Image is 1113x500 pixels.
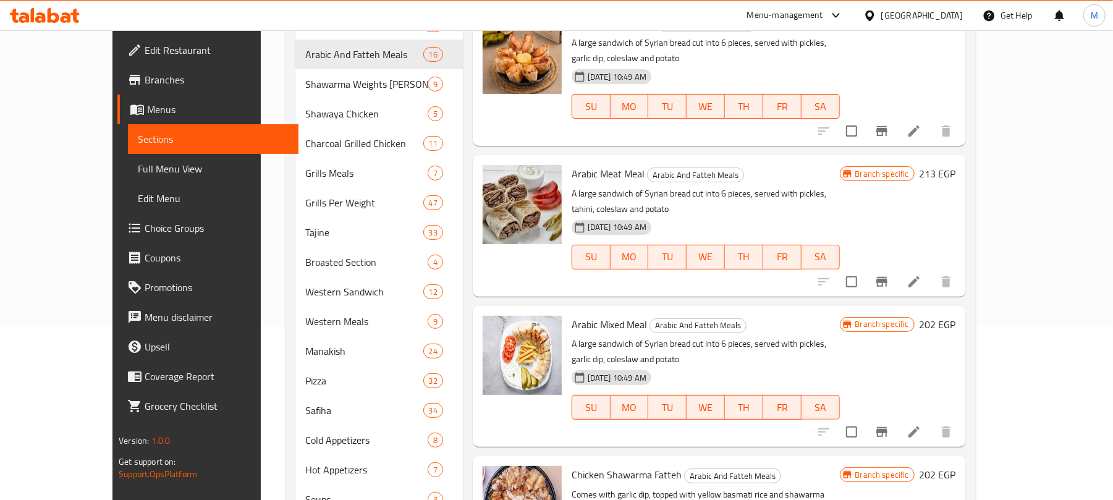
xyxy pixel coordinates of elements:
span: 9 [428,78,442,90]
span: Upsell [145,339,289,354]
div: items [428,255,443,269]
span: Edit Menu [138,191,289,206]
span: 33 [424,227,442,239]
div: Shawarma Weights [PERSON_NAME]9 [295,69,463,99]
span: Chicken Shawarma Fatteh [572,465,682,484]
button: Branch-specific-item [867,417,897,447]
div: [GEOGRAPHIC_DATA] [881,9,963,22]
div: items [423,225,443,240]
span: Menus [147,102,289,117]
button: TH [725,245,763,269]
button: Branch-specific-item [867,267,897,297]
a: Edit menu item [907,274,921,289]
span: 32 [424,375,442,387]
div: Grills Per Weight47 [295,188,463,218]
span: Cold Appetizers [305,433,428,447]
div: Shawarma Weights Per Kilo [305,77,428,91]
button: SA [802,94,840,119]
span: Branch specific [850,318,914,330]
a: Menu disclaimer [117,302,298,332]
span: Promotions [145,280,289,295]
button: SA [802,395,840,420]
div: Arabic And Fatteh Meals16 [295,40,463,69]
div: Grills Meals7 [295,158,463,188]
button: TU [648,245,687,269]
span: WE [692,98,720,116]
div: Arabic And Fatteh Meals [305,47,423,62]
div: Safiha [305,403,423,418]
a: Menus [117,95,298,124]
span: 24 [424,345,442,357]
button: delete [931,267,961,297]
span: 34 [424,405,442,417]
span: Grills Per Weight [305,195,423,210]
span: SU [577,248,606,266]
h6: 185 EGP [920,15,956,32]
span: 1.0.0 [151,433,171,449]
button: SA [802,245,840,269]
div: Pizza [305,373,423,388]
span: Coupons [145,250,289,265]
span: Grills Meals [305,166,428,180]
span: Choice Groups [145,221,289,235]
span: [DATE] 10:49 AM [583,372,651,384]
button: WE [687,94,725,119]
p: A large sandwich of Syrian bread cut into 6 pieces, served with pickles, garlic dip, coleslaw and... [572,35,840,66]
div: items [428,433,443,447]
button: FR [763,94,802,119]
p: A large sandwich of Syrian bread cut into 6 pieces, served with pickles, tahini, coleslaw and potato [572,186,840,217]
span: Menu disclaimer [145,310,289,324]
span: Arabic Mixed Meal [572,315,647,334]
span: FR [768,248,797,266]
button: TU [648,94,687,119]
button: FR [763,245,802,269]
div: Safiha34 [295,396,463,425]
a: Coverage Report [117,362,298,391]
span: Shawarma Weights [PERSON_NAME] [305,77,428,91]
div: items [423,284,443,299]
div: Hot Appetizers7 [295,455,463,485]
button: MO [611,245,649,269]
span: Branch specific [850,168,914,180]
div: Western Sandwich12 [295,277,463,307]
span: Coverage Report [145,369,289,384]
span: Arabic And Fatteh Meals [685,469,781,483]
button: FR [763,395,802,420]
div: Arabic And Fatteh Meals [650,318,747,333]
span: TH [730,98,758,116]
span: 47 [424,197,442,209]
a: Sections [128,124,298,154]
img: Arabic Mixed Meal [483,316,562,395]
span: TU [653,248,682,266]
span: TH [730,248,758,266]
span: MO [616,98,644,116]
span: Sections [138,132,289,146]
a: Edit Restaurant [117,35,298,65]
span: 16 [424,49,442,61]
span: 5 [428,108,442,120]
span: [DATE] 10:49 AM [583,221,651,233]
span: MO [616,248,644,266]
span: FR [768,98,797,116]
div: Broasted Section [305,255,428,269]
div: Cold Appetizers8 [295,425,463,455]
span: Edit Restaurant [145,43,289,57]
a: Support.OpsPlatform [119,466,197,482]
div: items [423,136,443,151]
div: Charcoal Grilled Chicken11 [295,129,463,158]
span: WE [692,399,720,417]
div: Western Meals [305,314,428,329]
span: 11 [424,138,442,150]
button: MO [611,395,649,420]
span: Get support on: [119,454,176,470]
div: items [423,195,443,210]
span: 4 [428,256,442,268]
span: Manakish [305,344,423,358]
span: Select to update [839,269,865,295]
span: Hot Appetizers [305,462,428,477]
div: items [428,106,443,121]
div: items [423,47,443,62]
